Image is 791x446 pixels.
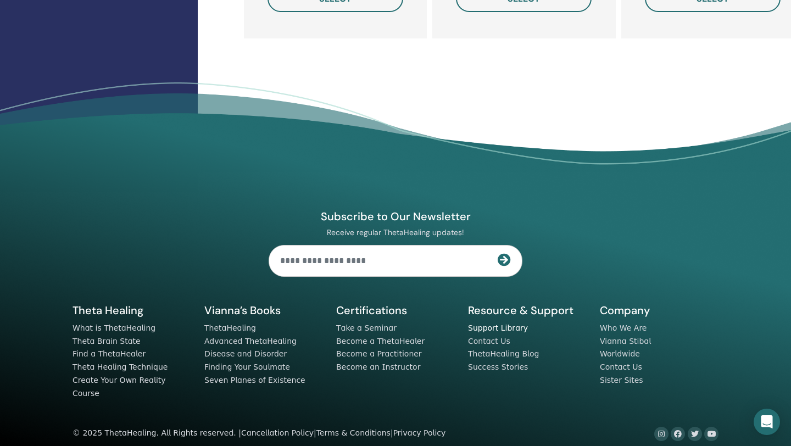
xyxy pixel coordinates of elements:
[600,324,647,332] a: Who We Are
[754,409,780,435] div: Open Intercom Messenger
[468,349,539,358] a: ThetaHealing Blog
[73,337,141,345] a: Theta Brain State
[600,363,642,371] a: Contact Us
[468,324,528,332] a: Support Library
[336,363,420,371] a: Become an Instructor
[73,427,445,440] div: © 2025 ThetaHealing. All Rights reserved. | | |
[73,363,168,371] a: Theta Healing Technique
[468,337,510,345] a: Contact Us
[600,349,640,358] a: Worldwide
[336,337,425,345] a: Become a ThetaHealer
[468,303,587,317] h5: Resource & Support
[204,337,297,345] a: Advanced ThetaHealing
[269,209,522,224] h4: Subscribe to Our Newsletter
[393,428,446,437] a: Privacy Policy
[336,324,397,332] a: Take a Seminar
[204,363,290,371] a: Finding Your Soulmate
[73,376,166,398] a: Create Your Own Reality Course
[73,324,155,332] a: What is ThetaHealing
[204,324,256,332] a: ThetaHealing
[600,303,718,317] h5: Company
[316,428,391,437] a: Terms & Conditions
[269,227,522,237] p: Receive regular ThetaHealing updates!
[600,376,643,384] a: Sister Sites
[204,376,305,384] a: Seven Planes of Existence
[468,363,528,371] a: Success Stories
[204,349,287,358] a: Disease and Disorder
[73,303,191,317] h5: Theta Healing
[600,337,651,345] a: Vianna Stibal
[336,303,455,317] h5: Certifications
[204,303,323,317] h5: Vianna’s Books
[73,349,146,358] a: Find a ThetaHealer
[336,349,422,358] a: Become a Practitioner
[241,428,314,437] a: Cancellation Policy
